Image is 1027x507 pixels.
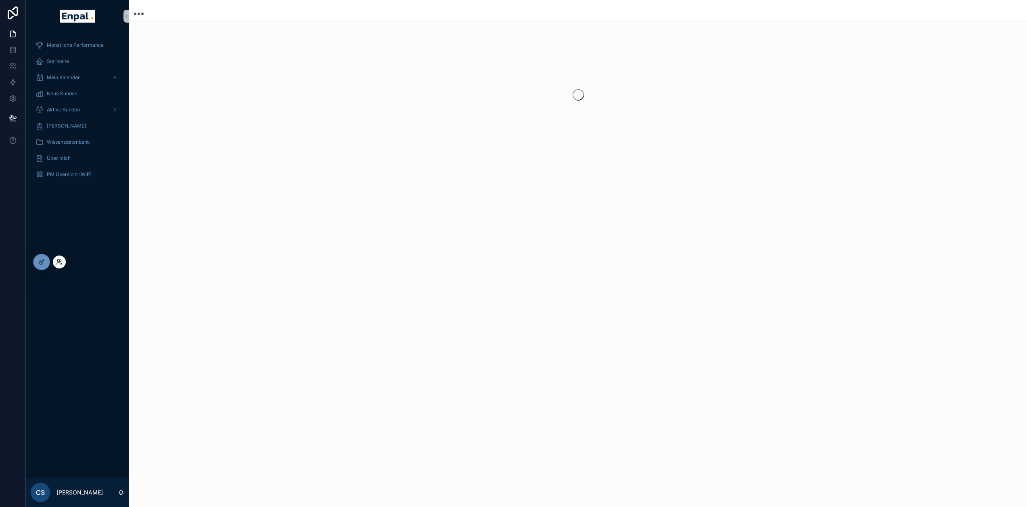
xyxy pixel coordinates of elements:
[47,42,104,48] span: Monatliche Performance
[47,74,80,81] span: Mein Kalender
[31,135,124,149] a: Wissensdatenbank
[31,70,124,85] a: Mein Kalender
[60,10,94,23] img: App logo
[31,167,124,182] a: PM Übersicht (WIP)
[47,90,77,97] span: Neue Kunden
[31,151,124,166] a: Über mich
[47,139,90,145] span: Wissensdatenbank
[31,103,124,117] a: Aktive Kunden
[31,119,124,133] a: [PERSON_NAME]
[36,488,45,497] span: CS
[26,32,129,192] div: scrollable content
[31,54,124,69] a: Startseite
[47,171,92,178] span: PM Übersicht (WIP)
[47,123,86,129] span: [PERSON_NAME]
[47,107,80,113] span: Aktive Kunden
[31,38,124,52] a: Monatliche Performance
[31,86,124,101] a: Neue Kunden
[47,58,69,65] span: Startseite
[47,155,71,161] span: Über mich
[56,488,103,497] p: [PERSON_NAME]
